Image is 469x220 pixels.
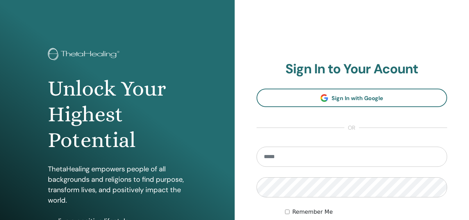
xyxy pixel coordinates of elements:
p: ThetaHealing empowers people of all backgrounds and religions to find purpose, transform lives, a... [48,164,187,205]
span: or [344,124,359,132]
a: Sign In with Google [257,89,447,107]
h1: Unlock Your Highest Potential [48,76,187,153]
span: Sign In with Google [332,95,383,102]
h2: Sign In to Your Acount [257,61,447,77]
div: Keep me authenticated indefinitely or until I manually logout [285,208,447,216]
label: Remember Me [292,208,333,216]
